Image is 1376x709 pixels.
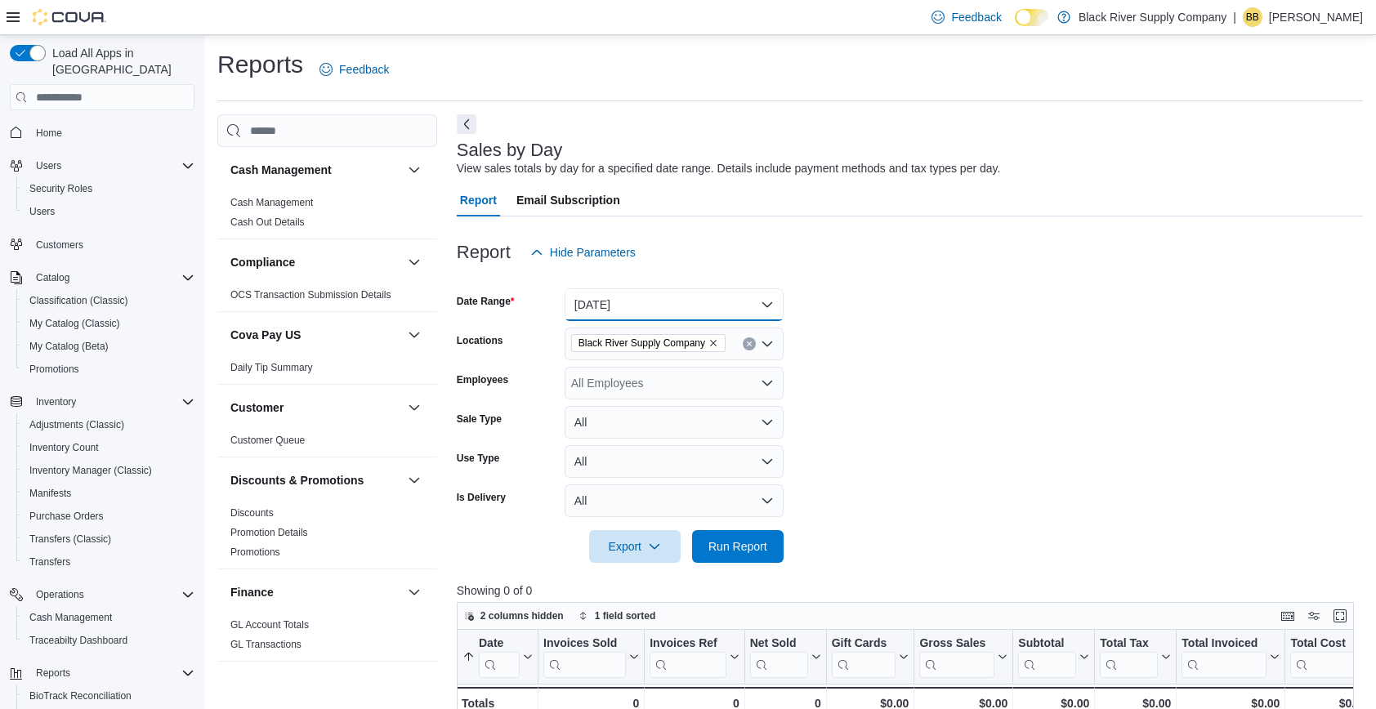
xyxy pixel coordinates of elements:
[339,61,389,78] span: Feedback
[23,359,86,379] a: Promotions
[36,395,76,408] span: Inventory
[565,445,784,478] button: All
[16,629,201,652] button: Traceabilty Dashboard
[1079,7,1226,27] p: Black River Supply Company
[29,123,69,143] a: Home
[1290,636,1354,678] div: Total Cost
[29,611,112,624] span: Cash Management
[1182,636,1267,652] div: Total Invoiced
[230,638,302,651] span: GL Transactions
[23,359,194,379] span: Promotions
[230,327,401,343] button: Cova Pay US
[230,676,282,693] h3: Inventory
[217,430,437,457] div: Customer
[1243,7,1262,27] div: Brandon Blount
[571,334,726,352] span: Black River Supply Company
[23,686,138,706] a: BioTrack Reconciliation
[230,288,391,301] span: OCS Transaction Submission Details
[543,636,639,678] button: Invoices Sold
[457,452,499,465] label: Use Type
[743,337,756,350] button: Clear input
[650,636,726,652] div: Invoices Ref
[16,606,201,629] button: Cash Management
[457,412,502,426] label: Sale Type
[23,686,194,706] span: BioTrack Reconciliation
[29,533,111,546] span: Transfers (Classic)
[29,441,99,454] span: Inventory Count
[36,667,70,680] span: Reports
[650,636,726,678] div: Invoices Ref
[3,233,201,256] button: Customers
[16,335,201,358] button: My Catalog (Beta)
[1018,636,1076,678] div: Subtotal
[29,294,128,307] span: Classification (Classic)
[16,459,201,482] button: Inventory Manager (Classic)
[16,482,201,505] button: Manifests
[831,636,896,652] div: Gift Cards
[543,636,626,652] div: Invoices Sold
[708,538,767,555] span: Run Report
[230,546,280,559] span: Promotions
[29,317,120,330] span: My Catalog (Classic)
[23,631,194,650] span: Traceabilty Dashboard
[230,472,364,488] h3: Discounts & Promotions
[1100,636,1158,652] div: Total Tax
[1015,9,1049,26] input: Dark Mode
[761,377,774,390] button: Open list of options
[29,392,83,412] button: Inventory
[23,484,78,503] a: Manifests
[313,53,395,86] a: Feedback
[589,530,681,563] button: Export
[460,184,497,216] span: Report
[29,689,132,702] span: BioTrack Reconciliation
[29,156,194,176] span: Users
[480,609,564,622] span: 2 columns hidden
[16,177,201,200] button: Security Roles
[23,461,194,480] span: Inventory Manager (Classic)
[708,338,718,348] button: Remove Black River Supply Company from selection in this group
[230,584,274,600] h3: Finance
[1018,636,1076,652] div: Subtotal
[3,583,201,606] button: Operations
[23,608,118,627] a: Cash Management
[572,606,663,626] button: 1 field sorted
[16,528,201,551] button: Transfers (Classic)
[29,268,76,288] button: Catalog
[230,584,401,600] button: Finance
[230,526,308,539] span: Promotion Details
[217,615,437,661] div: Finance
[951,9,1001,25] span: Feedback
[23,461,159,480] a: Inventory Manager (Classic)
[29,585,91,604] button: Operations
[29,205,55,218] span: Users
[23,484,194,503] span: Manifests
[650,636,739,678] button: Invoices Ref
[230,216,305,229] span: Cash Out Details
[831,636,909,678] button: Gift Cards
[16,289,201,312] button: Classification (Classic)
[36,127,62,140] span: Home
[3,390,201,413] button: Inventory
[479,636,520,678] div: Date
[29,634,127,647] span: Traceabilty Dashboard
[457,140,563,160] h3: Sales by Day
[230,619,309,631] a: GL Account Totals
[1330,606,1350,626] button: Enter fullscreen
[33,9,106,25] img: Cova
[23,179,194,198] span: Security Roles
[16,200,201,223] button: Users
[1304,606,1324,626] button: Display options
[919,636,994,652] div: Gross Sales
[404,252,424,272] button: Compliance
[1290,636,1354,652] div: Total Cost
[36,588,84,601] span: Operations
[29,555,70,569] span: Transfers
[36,239,83,252] span: Customers
[217,48,303,81] h1: Reports
[230,362,313,373] a: Daily Tip Summary
[230,507,274,519] a: Discounts
[230,618,309,631] span: GL Account Totals
[29,234,194,255] span: Customers
[23,552,194,572] span: Transfers
[23,179,99,198] a: Security Roles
